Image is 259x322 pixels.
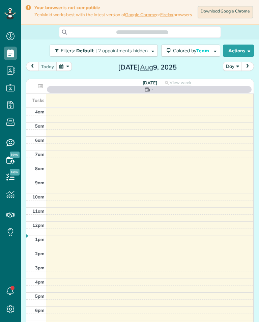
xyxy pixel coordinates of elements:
[32,208,45,214] span: 11am
[125,12,156,17] a: Google Chrome
[26,62,39,71] button: prev
[35,109,45,114] span: 4am
[143,80,157,85] span: [DATE]
[32,98,45,103] span: Tasks
[196,48,210,54] span: Team
[76,48,94,54] span: Default
[170,80,191,85] span: View week
[35,180,45,185] span: 9am
[223,45,254,57] button: Actions
[35,166,45,171] span: 8am
[34,12,192,18] span: ZenMaid works best with the latest version of or browsers
[10,152,20,158] span: New
[32,194,45,199] span: 10am
[61,48,75,54] span: Filters:
[35,251,45,256] span: 2pm
[38,62,57,71] button: today
[34,5,192,10] strong: Your browser is not compatible
[32,222,45,228] span: 12pm
[35,293,45,299] span: 5pm
[35,137,45,143] span: 6am
[95,48,148,54] span: | 2 appointments hidden
[105,63,190,71] h2: [DATE] 9, 2025
[160,12,174,17] a: Firefox
[50,45,158,57] button: Filters: Default | 2 appointments hidden
[198,6,253,18] a: Download Google Chrome
[35,265,45,270] span: 3pm
[35,152,45,157] span: 7am
[241,62,254,71] button: next
[140,63,153,71] span: Aug
[35,237,45,242] span: 1pm
[161,45,220,57] button: Colored byTeam
[223,62,242,71] button: Day
[173,48,211,54] span: Colored by
[46,45,158,57] a: Filters: Default | 2 appointments hidden
[35,123,45,129] span: 5am
[35,279,45,285] span: 4pm
[35,307,45,313] span: 6pm
[151,86,153,93] span: -
[10,169,20,176] span: New
[123,29,161,35] span: Search ZenMaid…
